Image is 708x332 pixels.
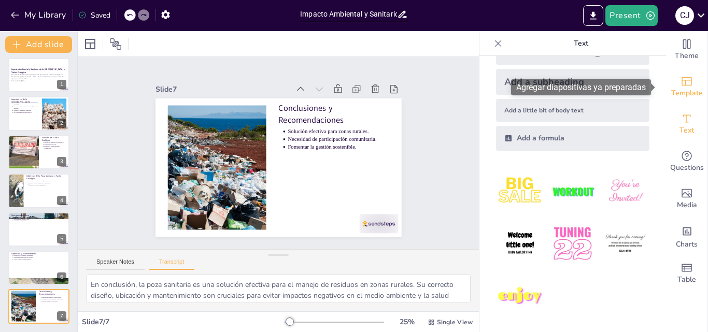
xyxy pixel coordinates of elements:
p: Fomenta la responsabilidad comunitaria. [44,145,66,149]
span: Single View [437,318,473,326]
button: C J [675,5,694,26]
span: Theme [675,50,699,62]
p: Depositar solo residuos inorgánicos. [13,254,66,256]
span: Questions [670,162,704,174]
button: Present [605,5,657,26]
img: 6.jpeg [601,220,649,268]
p: Revestimiento impermeable. [13,218,66,220]
div: Add a subheading [496,69,649,95]
div: Add charts and graphs [666,218,707,255]
div: Add a formula [496,126,649,151]
strong: Impacto Ambiental y Sanitario de la [GEOGRAPHIC_DATA] y Tacho Ecológico [11,68,65,74]
span: Charts [676,239,698,250]
div: 7 [57,311,66,321]
button: Transcript [149,258,195,270]
p: Text [506,31,656,56]
div: 4 [57,196,66,205]
div: Add text boxes [666,106,707,143]
div: 3 [57,157,66,166]
p: Fomentar la gestión sostenible. [235,49,274,148]
p: Fosa como elemento principal. [13,216,66,218]
div: 6 [8,251,69,285]
p: Generated with [URL] [11,80,66,82]
p: Cubrir residuos periódicamente. [13,258,66,261]
span: Text [679,125,694,136]
p: Componentes Clave [11,213,66,216]
button: Export to PowerPoint [583,5,603,26]
p: Señalización adecuada. [13,220,66,222]
div: 7 [8,289,69,323]
div: Saved [78,10,110,20]
div: 5 [8,212,69,247]
button: Speaker Notes [86,258,145,270]
div: 1 [8,58,69,92]
div: 5 [57,234,66,243]
div: Slide 7 [209,161,260,291]
div: Change the overall theme [666,31,707,68]
img: 4.jpeg [496,220,544,268]
div: 25 % [394,317,419,327]
p: Importancia de la [GEOGRAPHIC_DATA] [11,97,39,103]
p: Conclusiones y Recomendaciones [196,56,252,169]
span: Position [109,38,122,50]
p: Solución efectiva para zonas rurales. [220,53,259,152]
img: 1.jpeg [496,167,544,215]
p: Necesidad de participación comunitaria. [41,298,66,300]
button: Add slide [5,36,72,53]
font: Agregar diapositivas ya preparadas [516,82,646,92]
p: Reducir riesgos sanitarios y ambientales. [29,182,66,184]
div: Layout [82,36,98,52]
p: Es esencial para la salud pública. [13,111,39,113]
p: Garantizar la disposición final segura de residuos. [29,180,66,182]
p: Promover entornos saludables. [29,184,66,186]
div: Slide 7 / 7 [82,317,285,327]
div: Add images, graphics, shapes or video [666,180,707,218]
div: 2 [57,119,66,128]
div: 3 [8,135,69,169]
p: Facilita la clasificación de residuos. [44,141,66,143]
img: 7.jpeg [496,272,544,321]
p: Solución efectiva para zonas rurales. [41,296,66,298]
div: Add ready made slides [666,68,707,106]
div: 6 [57,272,66,282]
button: My Library [8,7,70,23]
div: 1 [57,80,66,89]
p: Conclusiones y Recomendaciones [39,290,66,296]
span: Table [677,274,696,285]
p: Operación y Mantenimiento [11,252,66,255]
span: Media [677,199,697,211]
p: La poza sanitaria previene la contaminación ambiental. [13,102,39,105]
div: 4 [8,174,69,208]
div: Get real-time input from your audience [666,143,707,180]
p: La poza sanitaria controla la proliferación de vectores. [13,106,39,109]
img: 3.jpeg [601,167,649,215]
p: Función del Tacho Ecológico [42,136,66,142]
p: Promueve un entorno saludable. [13,109,39,111]
p: Necesidad de participación comunitaria. [228,51,266,150]
p: Promueve el reciclaje. [44,143,66,146]
p: Fomentar la gestión sostenible. [41,300,66,302]
p: Monitorear condiciones del terreno. [13,256,66,258]
span: Template [671,88,703,99]
input: Insert title [300,7,397,22]
div: C J [675,6,694,25]
p: Objetivos de la Poza Sanitaria y Tacho Ecológico [26,175,66,180]
p: Esta presentación aborda la importancia de la poza sanitaria y el tacho ecológico, su función en ... [11,74,66,80]
div: 2 [8,96,69,131]
div: Add a little bit of body text [496,99,649,122]
div: Add a table [666,255,707,292]
textarea: En conclusión, la poza sanitaria es una solución efectiva para el manejo de residuos en zonas rur... [86,275,471,303]
img: 2.jpeg [548,167,597,215]
img: 5.jpeg [548,220,597,268]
